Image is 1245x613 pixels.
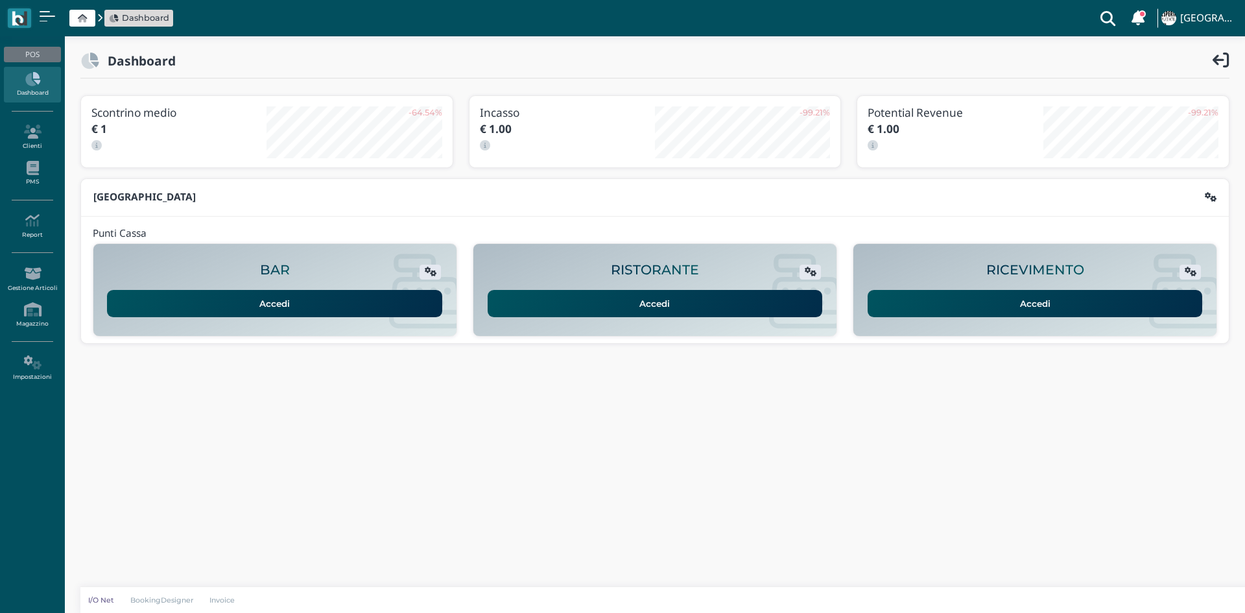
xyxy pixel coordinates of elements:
[4,119,60,155] a: Clienti
[109,12,169,24] a: Dashboard
[122,12,169,24] span: Dashboard
[91,106,267,119] h3: Scontrino medio
[480,121,512,136] b: € 1.00
[4,67,60,102] a: Dashboard
[93,228,147,239] h4: Punti Cassa
[4,47,60,62] div: POS
[4,208,60,244] a: Report
[1180,13,1237,24] h4: [GEOGRAPHIC_DATA]
[480,106,655,119] h3: Incasso
[107,290,442,317] a: Accedi
[868,121,899,136] b: € 1.00
[1153,573,1234,602] iframe: Help widget launcher
[99,54,176,67] h2: Dashboard
[986,263,1084,278] h2: RICEVIMENTO
[4,350,60,386] a: Impostazioni
[868,106,1043,119] h3: Potential Revenue
[4,261,60,297] a: Gestione Articoli
[4,297,60,333] a: Magazzino
[260,263,290,278] h2: BAR
[93,190,196,204] b: [GEOGRAPHIC_DATA]
[611,263,699,278] h2: RISTORANTE
[4,156,60,191] a: PMS
[1161,11,1176,25] img: ...
[12,11,27,26] img: logo
[91,121,107,136] b: € 1
[868,290,1203,317] a: Accedi
[1159,3,1237,34] a: ... [GEOGRAPHIC_DATA]
[488,290,823,317] a: Accedi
